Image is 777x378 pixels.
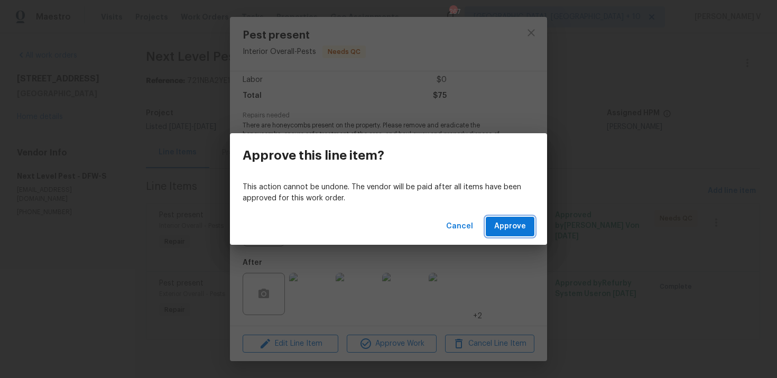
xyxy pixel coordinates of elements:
span: Cancel [446,220,473,233]
button: Approve [486,217,534,236]
button: Cancel [442,217,477,236]
p: This action cannot be undone. The vendor will be paid after all items have been approved for this... [243,182,534,204]
h3: Approve this line item? [243,148,384,163]
span: Approve [494,220,526,233]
